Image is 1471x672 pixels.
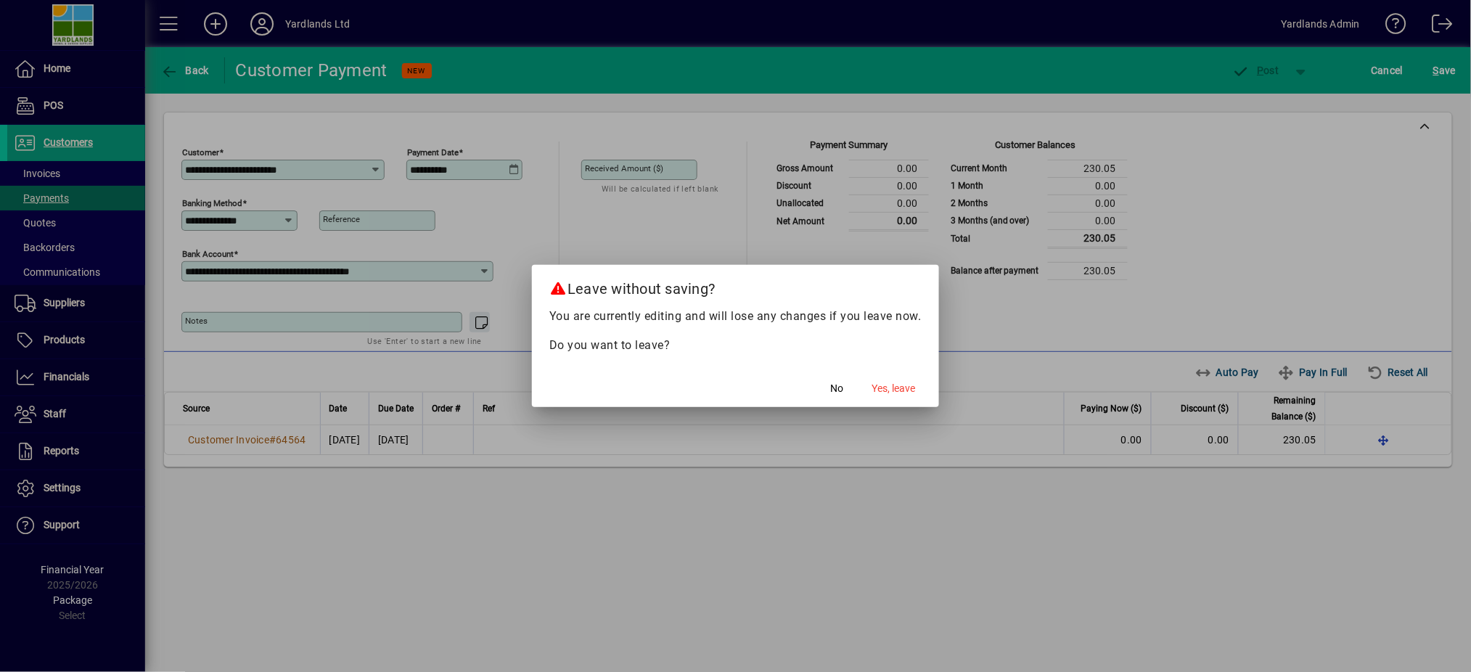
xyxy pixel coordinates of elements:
[866,375,922,401] button: Yes, leave
[814,375,861,401] button: No
[549,308,922,325] p: You are currently editing and will lose any changes if you leave now.
[872,381,916,396] span: Yes, leave
[831,381,844,396] span: No
[549,337,922,354] p: Do you want to leave?
[532,265,939,307] h2: Leave without saving?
